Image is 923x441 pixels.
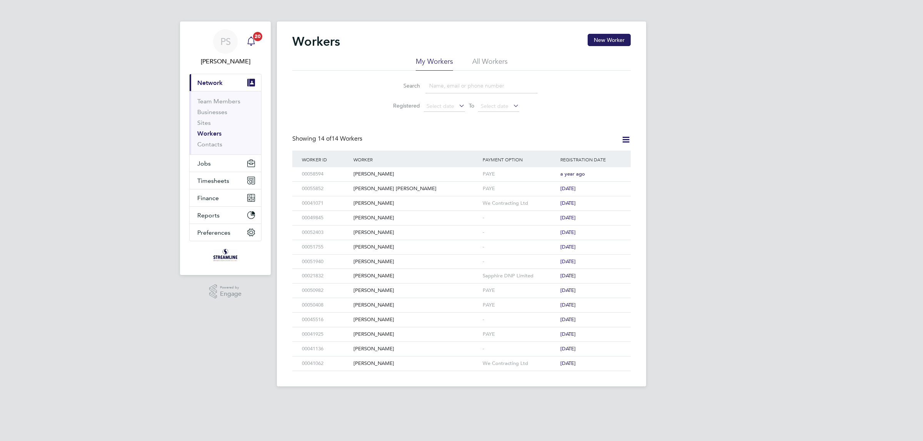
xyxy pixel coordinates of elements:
span: Engage [220,291,242,297]
div: [PERSON_NAME] [PERSON_NAME] [352,182,481,196]
span: Reports [197,212,220,219]
div: - [481,225,558,240]
div: 00041925 [300,327,352,342]
div: 00055852 [300,182,352,196]
a: 00021832[PERSON_NAME]Sapphire DNP Limited[DATE] [300,269,623,275]
a: 00052403[PERSON_NAME]-[DATE] [300,225,623,232]
li: All Workers [472,57,508,71]
a: 00058594[PERSON_NAME]PAYEa year ago [300,167,623,173]
a: Businesses [197,108,227,116]
div: 00051940 [300,255,352,269]
div: Sapphire DNP Limited [481,269,558,283]
div: - [481,211,558,225]
span: a year ago [560,171,585,177]
a: 00051755[PERSON_NAME]-[DATE] [300,240,623,246]
div: [PERSON_NAME] [352,269,481,283]
span: 20 [253,32,262,41]
span: Preferences [197,229,230,236]
div: Network [190,91,261,154]
span: [DATE] [560,345,576,352]
span: 14 Workers [318,135,362,143]
div: 00021832 [300,269,352,283]
a: 00041136[PERSON_NAME]-[DATE] [300,342,623,348]
a: Contacts [197,141,222,148]
div: [PERSON_NAME] [352,342,481,356]
div: Payment Option [481,151,558,168]
span: 14 of [318,135,332,143]
div: We Contracting Ltd [481,196,558,211]
span: Network [197,79,223,86]
a: 00045516[PERSON_NAME]-[DATE] [300,312,623,319]
button: Preferences [190,224,261,241]
button: Timesheets [190,172,261,189]
div: PAYE [481,167,558,181]
a: Team Members [197,98,240,105]
li: My Workers [416,57,453,71]
button: Jobs [190,155,261,172]
span: [DATE] [560,214,576,221]
div: [PERSON_NAME] [352,313,481,327]
a: Sites [197,119,211,126]
div: [PERSON_NAME] [352,298,481,312]
div: 00058594 [300,167,352,181]
div: [PERSON_NAME] [352,196,481,211]
div: 00050982 [300,283,352,298]
div: PAYE [481,182,558,196]
div: - [481,342,558,356]
div: 00049845 [300,211,352,225]
span: [DATE] [560,331,576,337]
div: 00045516 [300,313,352,327]
span: [DATE] [560,360,576,366]
button: Finance [190,189,261,206]
a: 00041925[PERSON_NAME]PAYE[DATE] [300,327,623,333]
label: Registered [385,102,420,109]
span: [DATE] [560,287,576,293]
div: Showing [292,135,364,143]
span: Powered by [220,284,242,291]
div: 00050408 [300,298,352,312]
input: Name, email or phone number [425,78,538,93]
div: 00041136 [300,342,352,356]
h2: Workers [292,34,340,49]
div: Worker [352,151,481,168]
div: PAYE [481,283,558,298]
div: 00041062 [300,356,352,371]
div: Registration Date [558,151,623,168]
nav: Main navigation [180,22,271,275]
span: Timesheets [197,177,229,184]
div: [PERSON_NAME] [352,327,481,342]
a: 00055852[PERSON_NAME] [PERSON_NAME]PAYE[DATE] [300,181,623,188]
div: - [481,313,558,327]
div: [PERSON_NAME] [352,283,481,298]
a: 00051940[PERSON_NAME]-[DATE] [300,254,623,261]
span: [DATE] [560,185,576,192]
div: PAYE [481,327,558,342]
div: [PERSON_NAME] [352,167,481,181]
span: [DATE] [560,229,576,235]
span: [DATE] [560,302,576,308]
span: [DATE] [560,258,576,265]
a: PS[PERSON_NAME] [189,29,262,66]
div: PAYE [481,298,558,312]
a: Go to home page [189,249,262,261]
button: Network [190,74,261,91]
a: 00041071[PERSON_NAME]We Contracting Ltd[DATE] [300,196,623,202]
a: 00050408[PERSON_NAME]PAYE[DATE] [300,298,623,304]
a: 20 [243,29,259,54]
div: [PERSON_NAME] [352,240,481,254]
div: Worker ID [300,151,352,168]
span: Select date [481,103,508,109]
div: We Contracting Ltd [481,356,558,371]
span: PS [220,36,231,46]
button: New Worker [588,34,631,46]
span: [DATE] [560,316,576,323]
div: - [481,255,558,269]
span: Finance [197,194,219,202]
a: Workers [197,130,222,137]
span: Jobs [197,160,211,167]
div: [PERSON_NAME] [352,356,481,371]
div: 00051755 [300,240,352,254]
div: 00052403 [300,225,352,240]
a: Powered byEngage [209,284,242,299]
span: [DATE] [560,244,576,250]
